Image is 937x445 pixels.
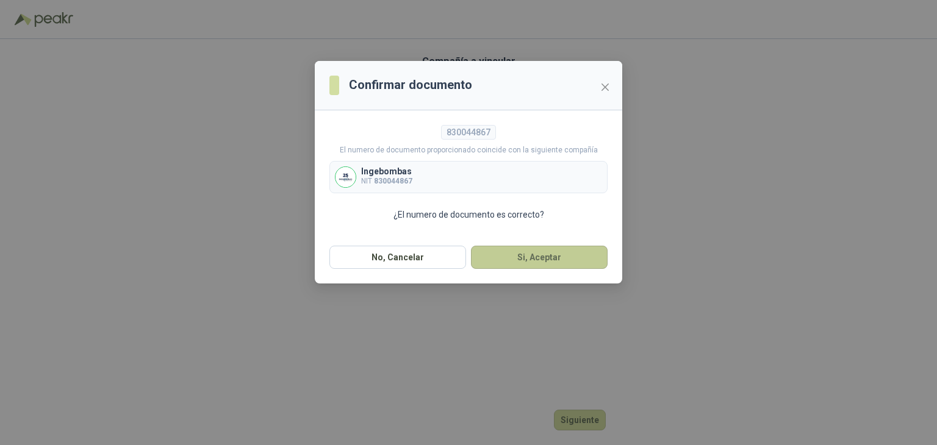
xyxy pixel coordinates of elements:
p: NIT [361,176,412,187]
h3: Confirmar documento [349,76,472,94]
button: No, Cancelar [329,246,466,269]
div: 830044867 [441,125,496,140]
p: Ingebombas [361,167,412,176]
span: close [600,82,610,92]
button: Si, Aceptar [471,246,608,269]
p: El numero de documento proporcionado coincide con la siguiente compañía [329,144,608,156]
img: Company Logo [336,167,356,187]
button: Close [595,77,615,97]
p: ¿El numero de documento es correcto? [329,208,608,221]
b: 830044867 [374,177,412,185]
